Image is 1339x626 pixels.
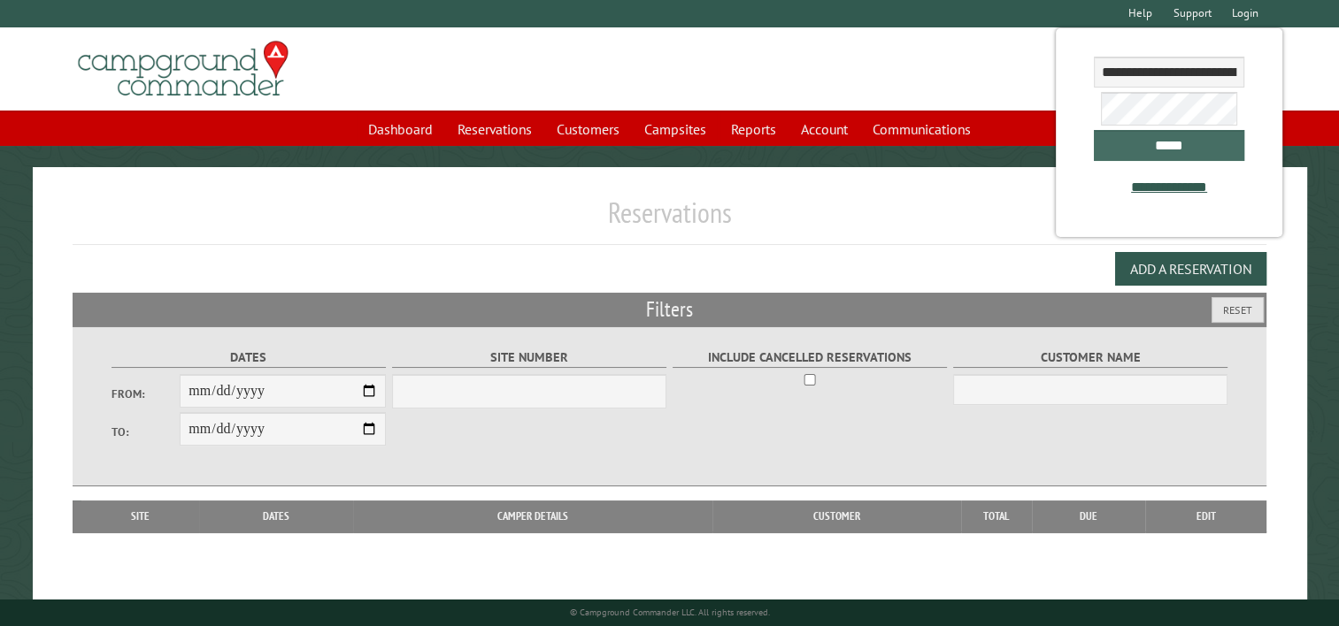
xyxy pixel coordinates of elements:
[720,112,787,146] a: Reports
[353,500,712,532] th: Camper Details
[712,500,961,532] th: Customer
[862,112,981,146] a: Communications
[1212,297,1264,323] button: Reset
[81,500,199,532] th: Site
[112,347,387,368] label: Dates
[199,500,353,532] th: Dates
[392,347,667,368] label: Site Number
[790,112,858,146] a: Account
[673,347,948,368] label: Include Cancelled Reservations
[953,347,1228,368] label: Customer Name
[112,424,181,440] label: To:
[1032,500,1145,532] th: Due
[634,112,717,146] a: Campsites
[358,112,443,146] a: Dashboard
[447,112,543,146] a: Reservations
[570,607,770,618] small: © Campground Commander LLC. All rights reserved.
[112,386,181,402] label: From:
[73,195,1266,244] h1: Reservations
[961,500,1032,532] th: Total
[1145,500,1266,532] th: Edit
[73,34,294,103] img: Campground Commander
[73,293,1266,326] h2: Filters
[546,112,630,146] a: Customers
[1115,252,1266,286] button: Add a Reservation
